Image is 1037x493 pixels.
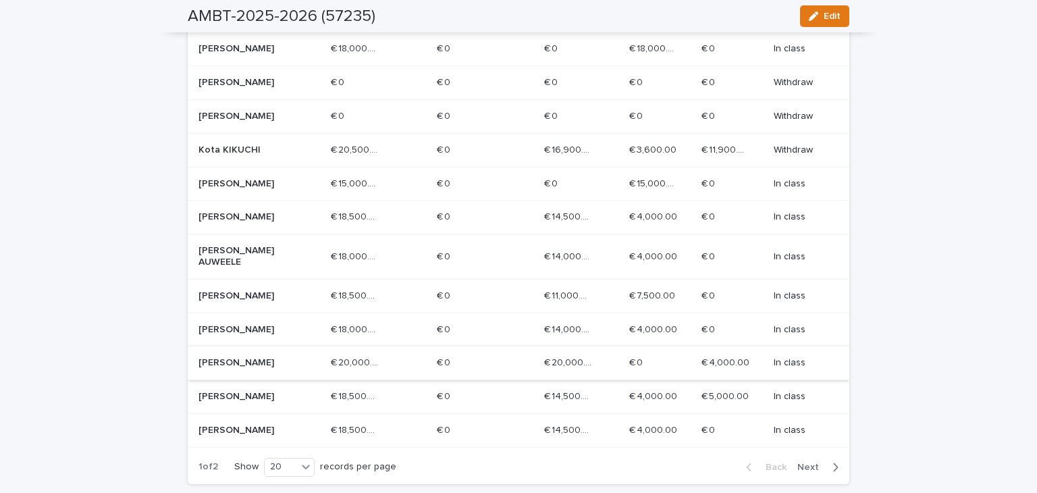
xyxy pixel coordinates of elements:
p: € 18,000.00 [629,41,680,55]
p: € 0 [544,74,560,88]
p: € 0 [701,176,718,190]
tr: [PERSON_NAME]€ 0€ 0 € 0€ 0 € 0€ 0 € 0€ 0 € 0€ 0 Withdraw [188,99,849,133]
span: Back [757,463,787,472]
p: € 0 [701,249,718,263]
p: [PERSON_NAME] [198,425,295,436]
p: € 0 [701,422,718,436]
p: € 0 [629,108,645,122]
p: € 0 [437,176,453,190]
p: [PERSON_NAME] [198,43,295,55]
p: € 0 [331,108,347,122]
p: Withdraw [774,77,828,88]
tr: Kota KIKUCHI€ 20,500.00€ 20,500.00 € 0€ 0 € 16,900.00€ 16,900.00 € 3,600.00€ 3,600.00 € 11,900.00... [188,133,849,167]
p: € 3,600.00 [629,142,679,156]
div: 20 [265,460,297,474]
p: [PERSON_NAME] [198,391,295,403]
p: € 4,000.00 [629,249,680,263]
p: records per page [320,461,396,473]
p: € 18,000.00 [331,321,381,336]
p: In class [774,425,828,436]
tr: [PERSON_NAME]€ 18,500.00€ 18,500.00 € 0€ 0 € 14,500.00€ 14,500.00 € 4,000.00€ 4,000.00 € 5,000.00... [188,380,849,414]
p: Show [234,461,259,473]
p: € 4,000.00 [629,388,680,403]
p: € 0 [437,108,453,122]
h2: AMBT-2025-2026 (57235) [188,7,375,26]
p: € 0 [701,41,718,55]
p: € 0 [437,209,453,223]
tr: [PERSON_NAME]€ 0€ 0 € 0€ 0 € 0€ 0 € 0€ 0 € 0€ 0 Withdraw [188,66,849,100]
p: [PERSON_NAME] [198,211,295,223]
p: In class [774,43,828,55]
p: Kota KIKUCHI [198,145,295,156]
p: 1 of 2 [188,450,229,484]
p: € 0 [544,41,560,55]
button: Next [792,461,849,473]
p: Withdraw [774,145,828,156]
button: Back [735,461,792,473]
tr: [PERSON_NAME]€ 18,500.00€ 18,500.00 € 0€ 0 € 14,500.00€ 14,500.00 € 4,000.00€ 4,000.00 € 0€ 0 In ... [188,201,849,234]
p: € 11,000.00 [544,288,595,302]
p: € 0 [701,108,718,122]
p: € 16,900.00 [544,142,595,156]
p: In class [774,324,828,336]
p: € 14,500.00 [544,209,595,223]
p: € 4,000.00 [701,355,752,369]
p: [PERSON_NAME] [198,324,295,336]
tr: [PERSON_NAME]€ 18,500.00€ 18,500.00 € 0€ 0 € 11,000.00€ 11,000.00 € 7,500.00€ 7,500.00 € 0€ 0 In ... [188,279,849,313]
p: € 0 [331,74,347,88]
p: € 4,000.00 [629,321,680,336]
p: € 0 [544,108,560,122]
p: In class [774,290,828,302]
p: € 0 [701,74,718,88]
p: € 18,500.00 [331,209,381,223]
span: Edit [824,11,841,21]
p: € 0 [437,142,453,156]
p: € 18,500.00 [331,422,381,436]
p: € 14,500.00 [544,422,595,436]
p: € 0 [544,176,560,190]
p: € 0 [701,321,718,336]
tr: [PERSON_NAME]€ 18,500.00€ 18,500.00 € 0€ 0 € 14,500.00€ 14,500.00 € 4,000.00€ 4,000.00 € 0€ 0 In ... [188,413,849,447]
p: € 5,000.00 [701,388,751,403]
p: [PERSON_NAME] AUWEELE [198,245,295,268]
p: € 14,000.00 [544,321,595,336]
p: € 11,900.00 [701,142,752,156]
p: € 0 [437,249,453,263]
p: € 0 [437,41,453,55]
p: € 0 [629,74,645,88]
p: In class [774,251,828,263]
p: € 0 [437,422,453,436]
button: Edit [800,5,849,27]
p: € 15,000.00 [629,176,680,190]
p: In class [774,178,828,190]
p: € 20,000.00 [331,355,381,369]
p: [PERSON_NAME] [198,77,295,88]
p: € 0 [437,388,453,403]
p: In class [774,357,828,369]
p: € 0 [701,288,718,302]
p: € 0 [437,321,453,336]
p: [PERSON_NAME] [198,178,295,190]
tr: [PERSON_NAME]€ 18,000.00€ 18,000.00 € 0€ 0 € 14,000.00€ 14,000.00 € 4,000.00€ 4,000.00 € 0€ 0 In ... [188,313,849,346]
p: € 0 [701,209,718,223]
p: € 18,000.00 [331,249,381,263]
p: € 14,500.00 [544,388,595,403]
p: In class [774,391,828,403]
p: [PERSON_NAME] [198,357,295,369]
p: € 0 [437,355,453,369]
span: Next [797,463,827,472]
p: € 18,500.00 [331,288,381,302]
p: [PERSON_NAME] [198,290,295,302]
p: € 20,000.00 [544,355,595,369]
p: € 14,000.00 [544,249,595,263]
p: € 0 [437,74,453,88]
p: € 20,500.00 [331,142,381,156]
p: € 15,000.00 [331,176,381,190]
p: € 0 [629,355,645,369]
p: Withdraw [774,111,828,122]
tr: [PERSON_NAME] AUWEELE€ 18,000.00€ 18,000.00 € 0€ 0 € 14,000.00€ 14,000.00 € 4,000.00€ 4,000.00 € ... [188,234,849,280]
tr: [PERSON_NAME]€ 15,000.00€ 15,000.00 € 0€ 0 € 0€ 0 € 15,000.00€ 15,000.00 € 0€ 0 In class [188,167,849,201]
tr: [PERSON_NAME]€ 20,000.00€ 20,000.00 € 0€ 0 € 20,000.00€ 20,000.00 € 0€ 0 € 4,000.00€ 4,000.00 In ... [188,346,849,380]
tr: [PERSON_NAME]€ 18,000.00€ 18,000.00 € 0€ 0 € 0€ 0 € 18,000.00€ 18,000.00 € 0€ 0 In class [188,32,849,66]
p: € 0 [437,288,453,302]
